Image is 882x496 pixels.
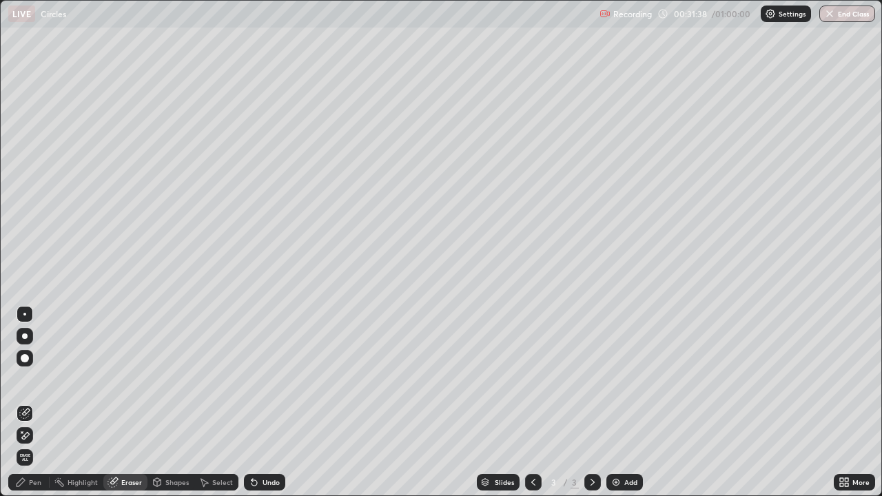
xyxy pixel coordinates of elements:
div: / [564,478,568,486]
div: Add [624,479,637,486]
img: end-class-cross [824,8,835,19]
span: Erase all [17,453,32,462]
img: add-slide-button [611,477,622,488]
div: Highlight [68,479,98,486]
div: More [852,479,870,486]
p: Circles [41,8,66,19]
div: 3 [547,478,561,486]
p: Recording [613,9,652,19]
div: Shapes [165,479,189,486]
div: Eraser [121,479,142,486]
div: Slides [495,479,514,486]
div: Undo [263,479,280,486]
img: recording.375f2c34.svg [599,8,611,19]
img: class-settings-icons [765,8,776,19]
div: Pen [29,479,41,486]
p: LIVE [12,8,31,19]
p: Settings [779,10,806,17]
div: Select [212,479,233,486]
div: 3 [571,476,579,488]
button: End Class [819,6,875,22]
